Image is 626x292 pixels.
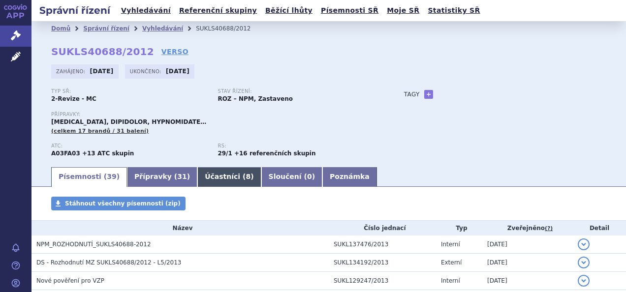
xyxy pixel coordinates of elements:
[322,167,377,187] a: Poznámka
[329,272,436,290] td: SUKL129247/2013
[51,150,80,157] strong: DOMPERIDON
[318,4,381,17] a: Písemnosti SŘ
[51,25,70,32] a: Domů
[384,4,422,17] a: Moje SŘ
[573,221,626,235] th: Detail
[482,254,573,272] td: [DATE]
[166,68,189,75] strong: [DATE]
[107,173,116,180] span: 39
[218,143,374,149] p: RS:
[441,277,460,284] span: Interní
[307,173,312,180] span: 0
[482,221,573,235] th: Zveřejněno
[482,235,573,254] td: [DATE]
[51,143,208,149] p: ATC:
[545,225,553,232] abbr: (?)
[51,128,149,134] span: (celkem 17 brandů / 31 balení)
[578,257,590,268] button: detail
[127,167,197,187] a: Přípravky (31)
[329,235,436,254] td: SUKL137476/2013
[65,200,181,207] span: Stáhnout všechny písemnosti (zip)
[83,25,129,32] a: Správní řízení
[51,167,127,187] a: Písemnosti (39)
[51,46,154,58] strong: SUKLS40688/2012
[31,221,329,235] th: Název
[261,167,322,187] a: Sloučení (0)
[56,67,87,75] span: Zahájeno:
[197,167,261,187] a: Účastníci (8)
[482,272,573,290] td: [DATE]
[246,173,250,180] span: 8
[51,88,208,94] p: Typ SŘ:
[130,67,163,75] span: Ukončeno:
[90,68,114,75] strong: [DATE]
[82,150,134,157] strong: +13 ATC skupin
[578,275,590,287] button: detail
[51,118,206,125] span: [MEDICAL_DATA], DIPIDOLOR, HYPNOMIDATE…
[36,241,151,248] span: NPM_ROZHODNUTÍ_SUKLS40688-2012
[441,241,460,248] span: Interní
[51,95,96,102] strong: 2-Revize - MC
[51,112,384,117] p: Přípravky:
[177,173,187,180] span: 31
[31,3,118,17] h2: Správní řízení
[578,238,590,250] button: detail
[218,88,374,94] p: Stav řízení:
[424,90,433,99] a: +
[196,21,263,36] li: SUKLS40688/2012
[234,150,315,157] strong: +16 referenčních skupin
[118,4,174,17] a: Vyhledávání
[36,259,181,266] span: DS - Rozhodnutí MZ SUKLS40688/2012 - L5/2013
[436,221,482,235] th: Typ
[161,47,188,57] a: VERSO
[441,259,462,266] span: Externí
[51,197,186,210] a: Stáhnout všechny písemnosti (zip)
[218,150,232,157] strong: antimykotika používaná v dermatologii k lokální terapii (kromě trolamini dodecylbenzensulfonas a ...
[142,25,183,32] a: Vyhledávání
[329,221,436,235] th: Číslo jednací
[36,277,104,284] span: Nové pověření pro VZP
[329,254,436,272] td: SUKL134192/2013
[425,4,483,17] a: Statistiky SŘ
[218,95,293,102] strong: ROZ – NPM, Zastaveno
[262,4,315,17] a: Běžící lhůty
[176,4,260,17] a: Referenční skupiny
[404,88,420,100] h3: Tagy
